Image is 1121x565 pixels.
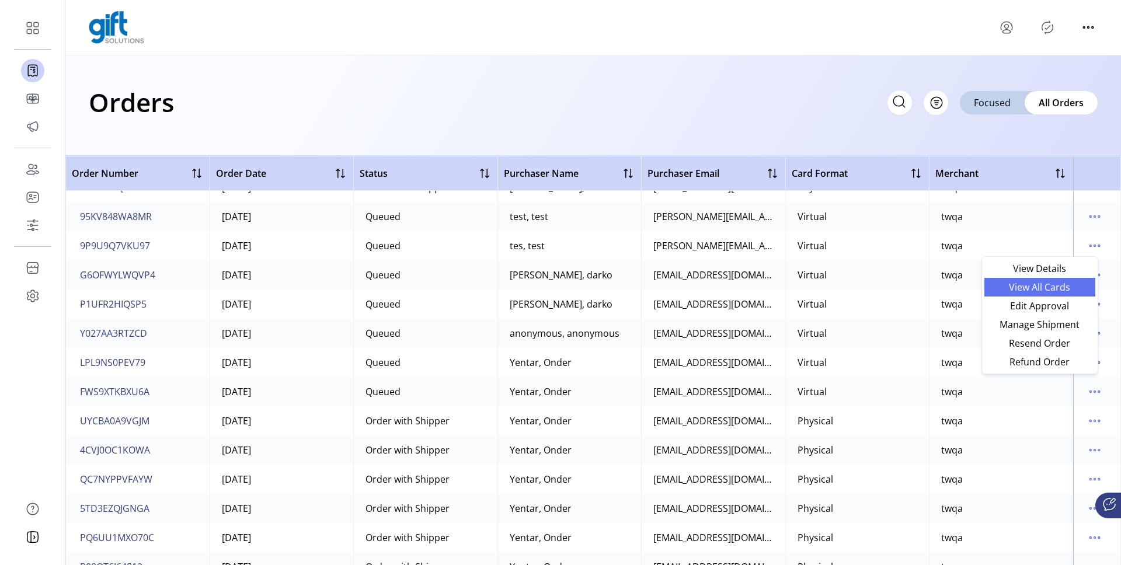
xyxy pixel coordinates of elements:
[1085,528,1104,547] button: menu
[365,355,401,369] div: Queued
[78,295,149,313] button: P1UFR2HIQSP5
[510,531,572,545] div: Yentar, Onder
[365,472,450,486] div: Order with Shipper
[89,11,144,44] img: logo
[80,501,149,515] span: 5TD3EZQJGNGA
[798,210,827,224] div: Virtual
[941,414,963,428] div: twqa
[924,90,948,115] button: Filter Button
[798,239,827,253] div: Virtual
[210,465,354,494] td: [DATE]
[991,282,1088,292] span: View All Cards
[78,499,152,518] button: 5TD3EZQJGNGA
[365,385,401,399] div: Queued
[78,470,155,489] button: QC7NYPPVFAYW
[360,166,388,180] span: Status
[653,414,774,428] div: [EMAIL_ADDRESS][DOMAIN_NAME]
[991,301,1088,311] span: Edit Approval
[653,472,774,486] div: [EMAIL_ADDRESS][DOMAIN_NAME]
[984,278,1095,297] li: View All Cards
[78,324,149,343] button: Y027AA3RTZCD
[991,339,1088,348] span: Resend Order
[941,268,963,282] div: twqa
[984,259,1095,278] li: View Details
[510,210,548,224] div: test, test
[991,320,1088,329] span: Manage Shipment
[941,210,963,224] div: twqa
[1085,499,1104,518] button: menu
[792,166,848,180] span: Card Format
[510,472,572,486] div: Yentar, Onder
[80,414,149,428] span: UYCBA0A9VGJM
[510,443,572,457] div: Yentar, Onder
[80,443,150,457] span: 4CVJ0OC1KOWA
[365,326,401,340] div: Queued
[1085,470,1104,489] button: menu
[80,472,152,486] span: QC7NYPPVFAYW
[510,326,619,340] div: anonymous, anonymous
[798,472,833,486] div: Physical
[365,414,450,428] div: Order with Shipper
[941,355,963,369] div: twqa
[78,207,154,226] button: 95KV848WA8MR
[365,239,401,253] div: Queued
[78,236,152,255] button: 9P9U9Q7VKU97
[1038,18,1057,37] button: Publisher Panel
[210,231,354,260] td: [DATE]
[510,239,545,253] div: tes, test
[80,531,154,545] span: PQ6UU1MXO70C
[365,443,450,457] div: Order with Shipper
[653,268,774,282] div: [EMAIL_ADDRESS][DOMAIN_NAME]
[510,385,572,399] div: Yentar, Onder
[941,501,963,515] div: twqa
[78,353,148,372] button: LPL9NS0PEV79
[991,264,1088,273] span: View Details
[647,166,719,180] span: Purchaser Email
[365,531,450,545] div: Order with Shipper
[365,297,401,311] div: Queued
[798,501,833,515] div: Physical
[78,441,152,459] button: 4CVJ0OC1KOWA
[653,355,774,369] div: [EMAIL_ADDRESS][DOMAIN_NAME]
[798,414,833,428] div: Physical
[798,385,827,399] div: Virtual
[653,501,774,515] div: [EMAIL_ADDRESS][DOMAIN_NAME]
[78,266,158,284] button: G6OFWYLWQVP4
[798,326,827,340] div: Virtual
[1079,18,1098,37] button: menu
[80,268,155,282] span: G6OFWYLWQVP4
[1085,411,1104,430] button: menu
[510,268,612,282] div: [PERSON_NAME], darko
[510,297,612,311] div: [PERSON_NAME], darko
[653,239,774,253] div: [PERSON_NAME][EMAIL_ADDRESS][PERSON_NAME][DOMAIN_NAME]
[653,531,774,545] div: [EMAIL_ADDRESS][DOMAIN_NAME]
[72,166,138,180] span: Order Number
[798,443,833,457] div: Physical
[798,268,827,282] div: Virtual
[941,326,963,340] div: twqa
[653,385,774,399] div: [EMAIL_ADDRESS][DOMAIN_NAME]
[365,210,401,224] div: Queued
[997,18,1016,37] button: menu
[78,411,152,430] button: UYCBA0A9VGJM
[984,353,1095,371] li: Refund Order
[1085,236,1104,255] button: menu
[935,166,979,180] span: Merchant
[210,494,354,523] td: [DATE]
[80,239,150,253] span: 9P9U9Q7VKU97
[504,166,579,180] span: Purchaser Name
[210,260,354,290] td: [DATE]
[80,385,149,399] span: FWS9XTKBXU6A
[510,414,572,428] div: Yentar, Onder
[798,531,833,545] div: Physical
[941,385,963,399] div: twqa
[941,239,963,253] div: twqa
[1085,207,1104,226] button: menu
[984,297,1095,315] li: Edit Approval
[210,290,354,319] td: [DATE]
[210,435,354,465] td: [DATE]
[80,355,145,369] span: LPL9NS0PEV79
[653,297,774,311] div: [EMAIL_ADDRESS][DOMAIN_NAME]
[941,531,963,545] div: twqa
[653,443,774,457] div: [EMAIL_ADDRESS][DOMAIN_NAME]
